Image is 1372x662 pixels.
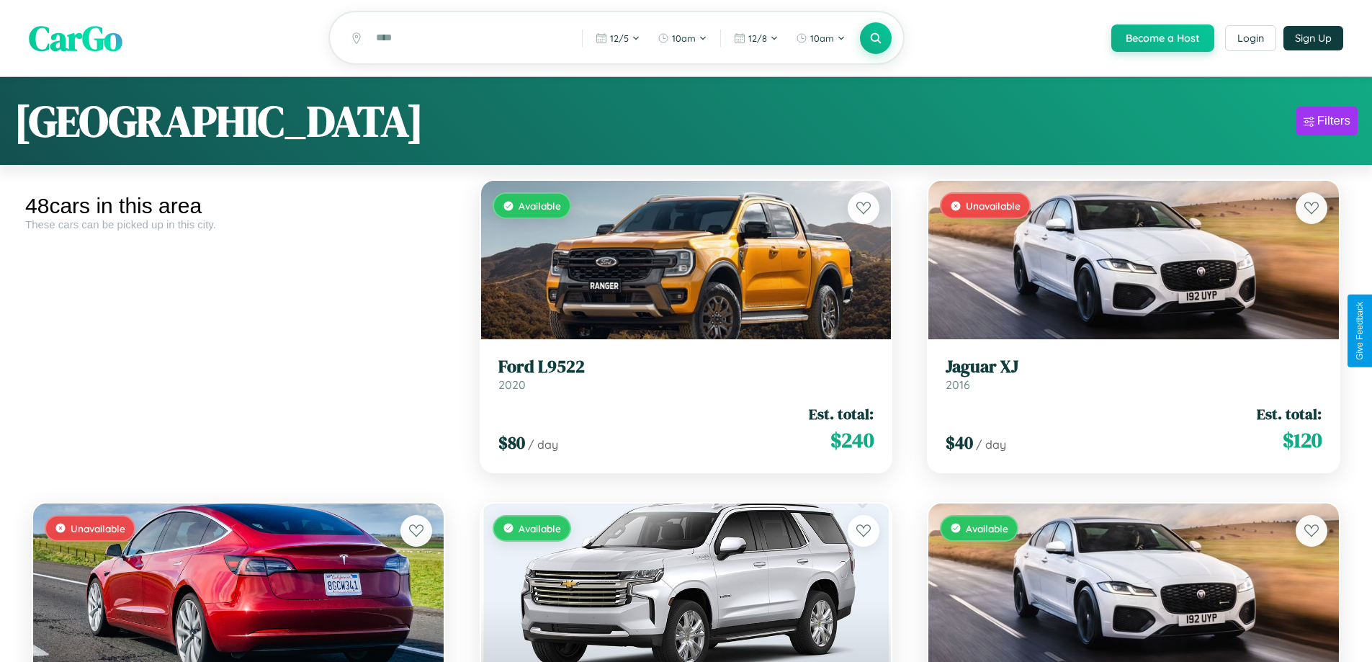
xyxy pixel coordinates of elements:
button: 12/8 [727,27,786,50]
span: 10am [672,32,696,44]
span: Available [966,522,1008,534]
a: Ford L95222020 [498,357,874,392]
span: $ 240 [830,426,874,455]
span: Unavailable [966,200,1021,212]
div: Give Feedback [1355,302,1365,360]
span: Est. total: [1257,403,1322,424]
button: Sign Up [1283,26,1343,50]
span: Available [519,522,561,534]
span: 2016 [946,377,970,392]
h3: Jaguar XJ [946,357,1322,377]
a: Jaguar XJ2016 [946,357,1322,392]
span: / day [528,437,558,452]
div: Filters [1317,114,1350,128]
span: CarGo [29,14,122,62]
button: 12/5 [588,27,647,50]
span: $ 120 [1283,426,1322,455]
span: Unavailable [71,522,125,534]
span: $ 80 [498,431,525,455]
div: These cars can be picked up in this city. [25,218,452,231]
span: Est. total: [809,403,874,424]
span: Available [519,200,561,212]
button: Login [1225,25,1276,51]
span: 10am [810,32,834,44]
button: Become a Host [1111,24,1214,52]
span: $ 40 [946,431,973,455]
button: Filters [1296,107,1358,135]
button: 10am [650,27,714,50]
h3: Ford L9522 [498,357,874,377]
span: 2020 [498,377,526,392]
span: / day [976,437,1006,452]
div: 48 cars in this area [25,194,452,218]
span: 12 / 8 [748,32,767,44]
button: 10am [789,27,853,50]
span: 12 / 5 [610,32,629,44]
h1: [GEOGRAPHIC_DATA] [14,91,423,151]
